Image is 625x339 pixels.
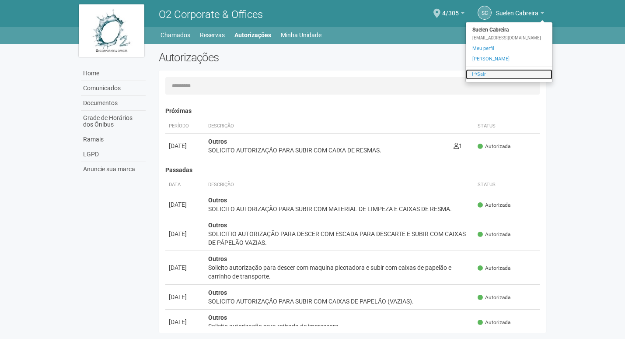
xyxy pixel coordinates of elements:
th: Status [474,119,540,134]
img: logo.jpg [79,4,144,57]
span: Autorizada [478,231,510,238]
a: [PERSON_NAME] [466,54,552,64]
div: Solicito autorização para descer com maquina picotadora e subir com caixas de papelão e carrinho ... [208,263,471,281]
strong: Outros [208,255,227,262]
div: [DATE] [169,200,201,209]
th: Descrição [205,119,450,134]
a: Minha Unidade [281,29,321,41]
a: LGPD [81,147,146,162]
a: Ramais [81,132,146,147]
strong: Outros [208,314,227,321]
a: Reservas [200,29,225,41]
span: Autorizada [478,143,510,150]
a: 4/305 [442,11,464,18]
strong: Suelen Cabreira [466,25,552,35]
div: SOLICITO AUTORIZAÇÃO PARA SUBIR COM MATERIAL DE LIMPEZA E CAIXAS DE RESMA. [208,205,471,213]
span: O2 Corporate & Offices [159,8,263,21]
strong: Outros [208,289,227,296]
span: Suelen Cabreira [496,1,538,17]
div: SOLICITO AUTORIZAÇÃO PARA SUBIR COM CAIXAS DE PAPELÃO (VAZIAS). [208,297,471,306]
a: Sair [466,69,552,80]
a: Anuncie sua marca [81,162,146,177]
div: Solicito autorização para retirada de impressora. [208,322,471,331]
div: SOLICITIO AUTORIZAÇÃO PARA DESCER COM ESCADA PARA DESCARTE E SUBIR COM CAIXAS DE PÁPELÃO VAZIAS. [208,230,471,247]
a: Suelen Cabreira [496,11,544,18]
span: Autorizada [478,201,510,209]
h2: Autorizações [159,51,346,64]
span: 1 [454,142,462,149]
a: Documentos [81,96,146,111]
strong: Outros [208,138,227,145]
a: Grade de Horários dos Ônibus [81,111,146,132]
div: [DATE] [169,293,201,301]
h4: Próximas [165,108,540,114]
div: SOLICITO AUTORIZAÇÃO PARA SUBIR COM CAIXA DE RESMAS. [208,146,447,155]
div: [DATE] [169,263,201,272]
th: Status [474,178,540,192]
strong: Outros [208,197,227,204]
a: Home [81,66,146,81]
div: [DATE] [169,141,201,150]
h4: Passadas [165,167,540,173]
th: Data [165,178,205,192]
span: Autorizada [478,265,510,272]
a: Meu perfil [466,43,552,54]
span: Autorizada [478,294,510,301]
a: Comunicados [81,81,146,96]
th: Período [165,119,205,134]
div: [EMAIL_ADDRESS][DOMAIN_NAME] [466,35,552,41]
a: SC [478,6,492,20]
a: Chamados [161,29,190,41]
strong: Outros [208,222,227,229]
th: Descrição [205,178,475,192]
div: [DATE] [169,230,201,238]
span: Autorizada [478,319,510,326]
a: Autorizações [234,29,271,41]
span: 4/305 [442,1,459,17]
div: [DATE] [169,318,201,326]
